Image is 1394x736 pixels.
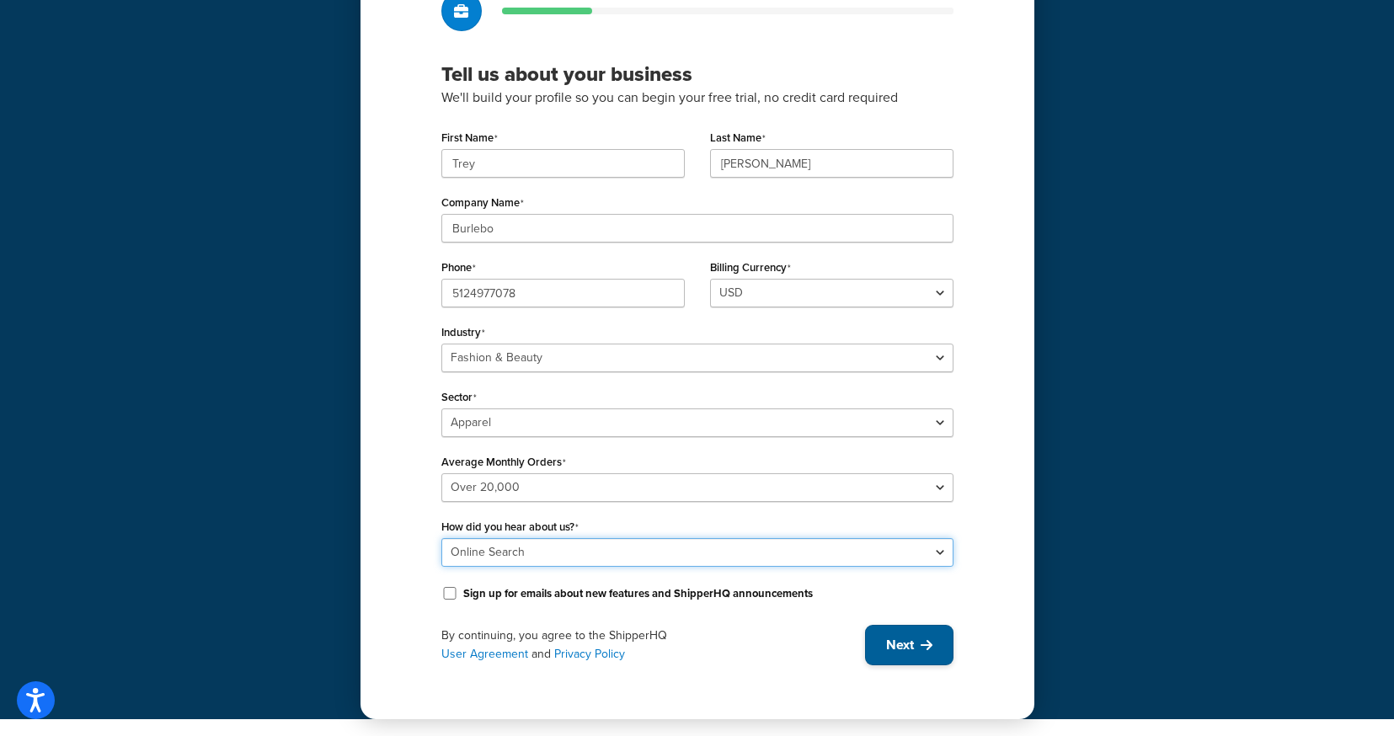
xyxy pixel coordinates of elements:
label: First Name [441,131,498,145]
label: Sign up for emails about new features and ShipperHQ announcements [463,586,813,601]
label: How did you hear about us? [441,520,579,534]
h3: Tell us about your business [441,61,953,87]
a: User Agreement [441,645,528,663]
label: Industry [441,326,485,339]
label: Company Name [441,196,524,210]
div: By continuing, you agree to the ShipperHQ and [441,627,865,664]
p: We'll build your profile so you can begin your free trial, no credit card required [441,87,953,109]
span: Next [886,636,914,654]
label: Sector [441,391,477,404]
label: Average Monthly Orders [441,456,566,469]
a: Privacy Policy [554,645,625,663]
label: Last Name [710,131,766,145]
label: Phone [441,261,476,275]
button: Next [865,625,953,665]
label: Billing Currency [710,261,791,275]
